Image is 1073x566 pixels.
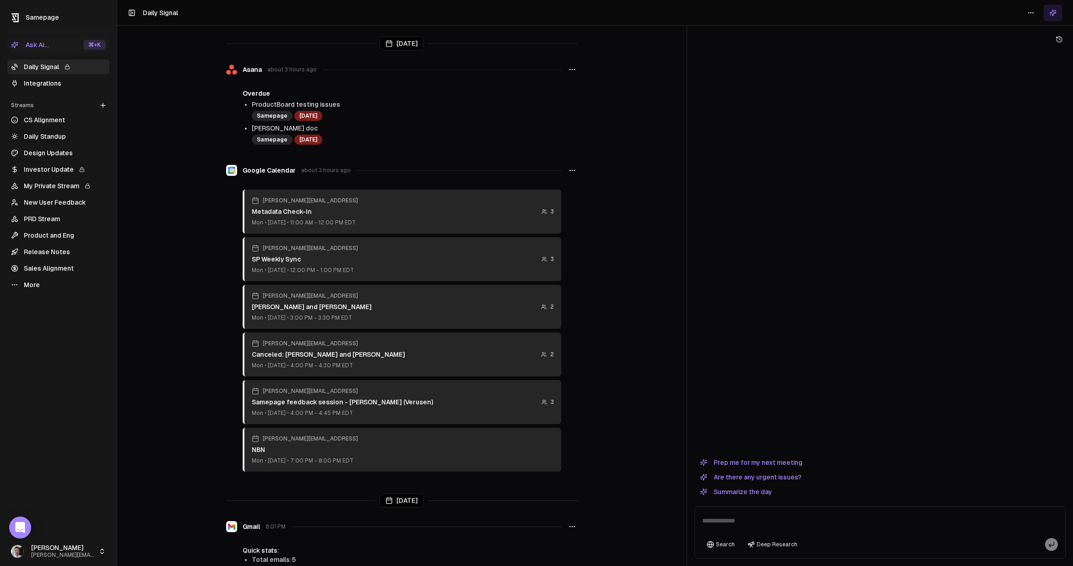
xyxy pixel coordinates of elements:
[252,350,405,359] div: Canceled: [PERSON_NAME] and [PERSON_NAME]
[252,125,318,132] a: [PERSON_NAME] doc
[379,37,424,50] div: [DATE]
[294,111,322,121] div: [DATE]
[263,435,358,442] span: [PERSON_NAME][EMAIL_ADDRESS]
[551,398,554,406] span: 3
[252,409,433,417] div: Mon • [DATE] • 4:00 PM - 4:45 PM EDT
[243,65,262,74] span: Asana
[243,166,296,175] span: Google Calendar
[252,101,340,108] a: ProductBoard testing issues
[294,135,322,145] div: [DATE]
[379,494,424,507] div: [DATE]
[243,89,561,98] h4: Overdue
[694,472,807,483] button: Are there any urgent issues?
[243,546,561,555] div: Quick stats:
[7,179,109,193] a: My Private Stream
[550,303,554,310] span: 2
[243,522,260,531] span: Gmail
[252,555,561,564] li: Total emails: 5
[7,228,109,243] a: Product and Eng
[7,76,109,91] a: Integrations
[263,387,358,395] span: [PERSON_NAME][EMAIL_ADDRESS]
[252,397,433,407] div: Samepage feedback session - [PERSON_NAME] (Verusen)
[11,545,24,558] img: _image
[301,167,351,174] span: about 3 hours ago
[263,245,358,252] span: [PERSON_NAME][EMAIL_ADDRESS]
[252,314,372,321] div: Mon • [DATE] • 3:00 PM - 3:30 PM EDT
[252,219,358,226] div: Mon • [DATE] • 11:00 AM - 12:00 PM EDT
[83,40,106,50] div: ⌘ +K
[226,521,237,532] img: Gmail
[7,162,109,177] a: Investor Update
[252,445,358,454] div: NBN
[31,544,95,552] span: [PERSON_NAME]
[252,302,372,311] div: [PERSON_NAME] and [PERSON_NAME]
[7,38,109,52] button: Ask AI...⌘+K
[7,146,109,160] a: Design Updates
[11,40,49,49] div: Ask AI...
[226,165,237,176] img: Google Calendar
[252,255,358,264] div: SP Weekly Sync
[252,362,405,369] div: Mon • [DATE] • 4:00 PM - 4:30 PM EDT
[694,457,808,468] button: Prep me for my next meeting
[252,135,293,145] div: Samepage
[263,340,358,347] span: [PERSON_NAME][EMAIL_ADDRESS]
[7,212,109,226] a: PRD Stream
[7,60,109,74] a: Daily Signal
[31,552,95,559] span: [PERSON_NAME][EMAIL_ADDRESS]
[7,98,109,113] div: Streams
[226,65,237,75] img: Asana
[7,195,109,210] a: New User Feedback
[7,245,109,259] a: Release Notes
[263,292,358,299] span: [PERSON_NAME][EMAIL_ADDRESS]
[263,197,358,204] span: [PERSON_NAME][EMAIL_ADDRESS]
[7,278,109,292] a: More
[266,523,286,530] span: 8:01 PM
[252,111,293,121] div: Samepage
[252,207,358,216] div: Metadata Check-in
[7,129,109,144] a: Daily Standup
[252,457,358,464] div: Mon • [DATE] • 7:00 PM - 8:00 PM EDT
[267,66,317,73] span: about 3 hours ago
[7,113,109,127] a: CS Alignment
[743,538,802,551] button: Deep Research
[26,14,59,21] span: Samepage
[252,267,358,274] div: Mon • [DATE] • 12:00 PM - 1:00 PM EDT
[694,486,778,497] button: Summarize the day
[9,517,31,539] div: Open Intercom Messenger
[551,256,554,263] span: 3
[550,351,554,358] span: 2
[7,261,109,276] a: Sales Alignment
[7,540,109,562] button: [PERSON_NAME][PERSON_NAME][EMAIL_ADDRESS]
[551,208,554,215] span: 3
[702,538,739,551] button: Search
[143,8,178,17] h1: Daily Signal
